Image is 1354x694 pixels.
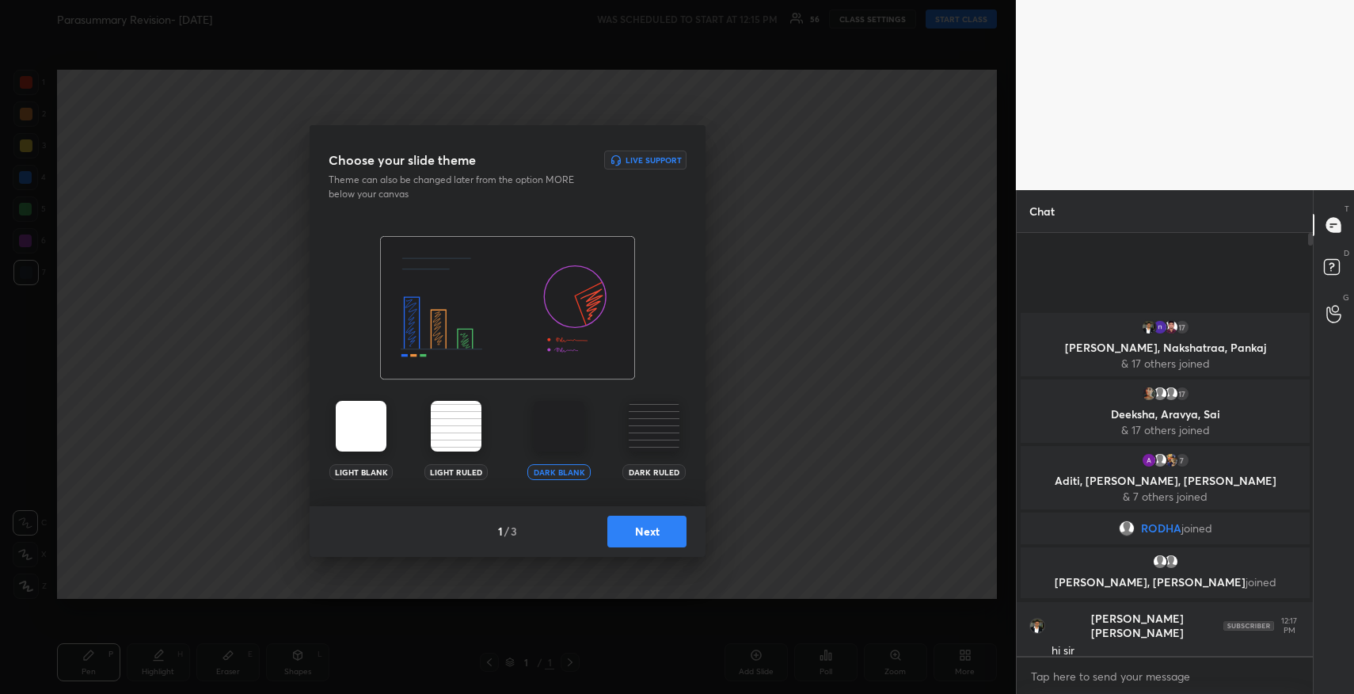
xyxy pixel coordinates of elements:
[1052,612,1223,640] h6: [PERSON_NAME] [PERSON_NAME]
[607,516,687,547] button: Next
[1162,319,1178,335] img: thumbnail.jpg
[498,523,503,540] h4: 1
[511,523,517,540] h4: 3
[336,401,386,452] img: lightTheme.5bb83c5b.svg
[1162,386,1178,402] img: default.png
[1277,616,1301,635] div: 12:17 PM
[380,236,635,380] img: darkThemeBanner.f801bae7.svg
[1173,319,1189,335] div: 17
[1344,203,1349,215] p: T
[534,401,584,452] img: darkTheme.aa1caeba.svg
[1030,424,1300,437] p: & 17 others joined
[504,523,509,540] h4: /
[1030,619,1044,633] img: thumbnail.jpg
[329,151,476,170] h3: Choose your slide theme
[424,464,488,480] div: Light Ruled
[1344,247,1349,259] p: D
[1173,452,1189,468] div: 7
[1151,452,1167,468] img: default.png
[1052,643,1301,659] div: hi sir
[626,156,682,164] h6: Live Support
[1140,386,1156,402] img: thumbnail.jpg
[1140,319,1156,335] img: thumbnail.jpg
[1017,190,1067,232] p: Chat
[1223,621,1274,631] img: 4P8fHbbgJtejmAAAAAElFTkSuQmCC
[1030,408,1300,421] p: Deeksha, Aravya, Sai
[1343,292,1349,303] p: G
[1181,522,1211,535] span: joined
[1162,554,1178,570] img: default.png
[329,173,585,201] p: Theme can also be changed later from the option MORE below your canvas
[431,401,481,452] img: lightRuledTheme.002cd57a.svg
[1173,386,1189,402] div: 17
[629,401,679,452] img: darkRuledTheme.359fb5fd.svg
[329,464,393,480] div: Light Blank
[1030,490,1300,503] p: & 7 others joined
[1140,452,1156,468] img: thumbnail.jpg
[1017,310,1314,656] div: grid
[1151,554,1167,570] img: default.png
[527,464,591,480] div: Dark Blank
[1245,574,1276,589] span: joined
[1162,452,1178,468] img: thumbnail.jpg
[622,464,686,480] div: Dark Ruled
[1030,475,1300,487] p: Aditi, [PERSON_NAME], [PERSON_NAME]
[1030,357,1300,370] p: & 17 others joined
[1118,520,1134,536] img: default.png
[1151,319,1167,335] img: thumbnail.jpg
[1140,522,1181,535] span: RODHA
[1030,341,1300,354] p: [PERSON_NAME], Nakshatraa, Pankaj
[1151,386,1167,402] img: default.png
[1030,576,1300,589] p: [PERSON_NAME], [PERSON_NAME]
